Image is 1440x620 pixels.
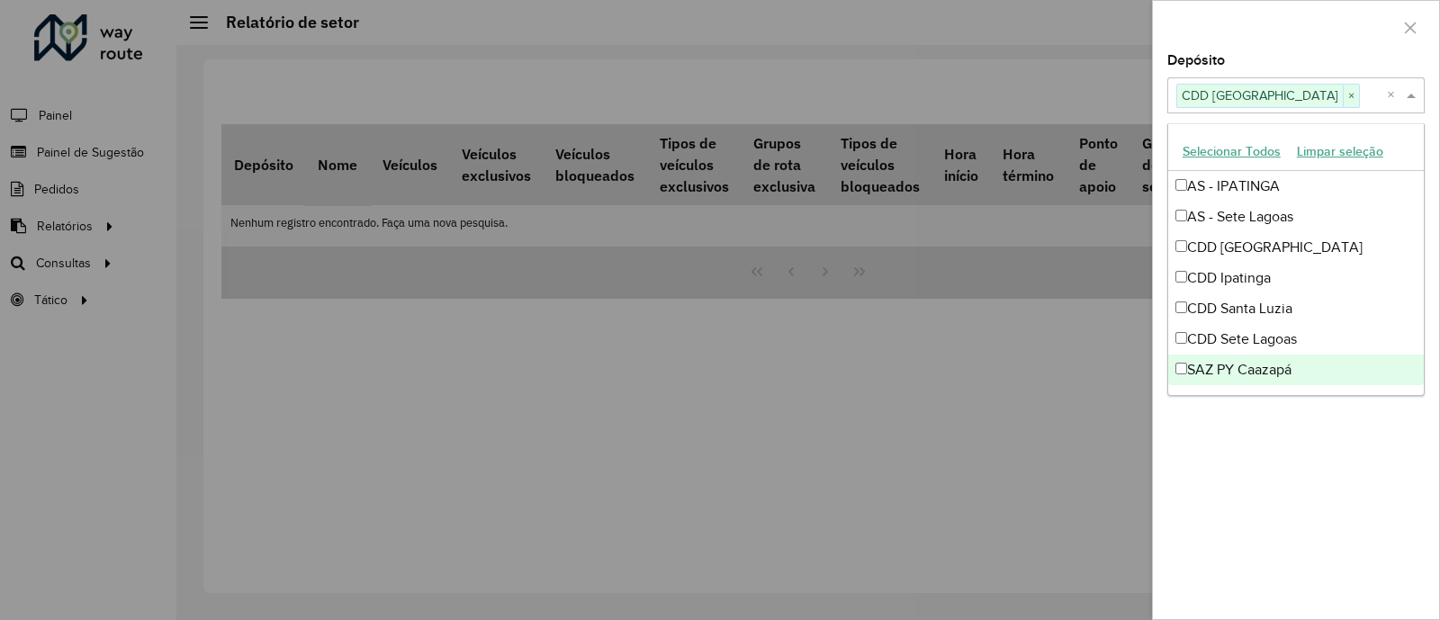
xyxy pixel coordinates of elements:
[1167,123,1425,396] ng-dropdown-panel: Options list
[1168,171,1424,202] div: AS - IPATINGA
[1289,138,1391,166] button: Limpar seleção
[1168,355,1424,385] div: SAZ PY Caazapá
[1168,263,1424,293] div: CDD Ipatinga
[1343,85,1359,107] span: ×
[1168,202,1424,232] div: AS - Sete Lagoas
[1168,293,1424,324] div: CDD Santa Luzia
[1387,85,1402,106] span: Clear all
[1177,85,1343,106] span: CDD [GEOGRAPHIC_DATA]
[1168,324,1424,355] div: CDD Sete Lagoas
[1168,232,1424,263] div: CDD [GEOGRAPHIC_DATA]
[1167,49,1225,71] label: Depósito
[1174,138,1289,166] button: Selecionar Todos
